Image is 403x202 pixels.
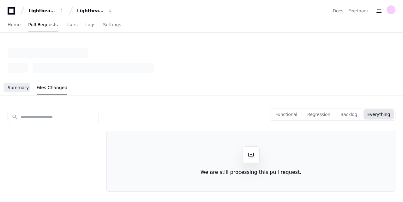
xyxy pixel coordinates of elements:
span: Summary [8,86,29,89]
span: Files Changed [37,86,68,89]
button: Everything [364,109,394,119]
a: Logs [85,18,95,32]
button: Lightbeam Health [26,5,66,16]
button: Backlog [337,109,361,119]
a: Home [8,18,21,32]
a: Users [65,18,78,32]
button: Functional [272,109,301,119]
span: Home [8,23,21,27]
span: Users [65,23,78,27]
span: Pull Requests [28,23,57,27]
mat-icon: search [12,114,18,120]
button: Feedback [348,8,369,14]
button: Lightbeam Health Solutions [75,5,115,16]
span: Logs [85,23,95,27]
a: Docs [333,8,343,14]
a: Settings [103,18,121,32]
div: Lightbeam Health Solutions [77,8,104,14]
button: Regression [304,109,334,119]
span: Settings [103,23,121,27]
h1: We are still processing this pull request. [201,168,302,176]
a: Pull Requests [28,18,57,32]
div: Lightbeam Health [28,8,56,14]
